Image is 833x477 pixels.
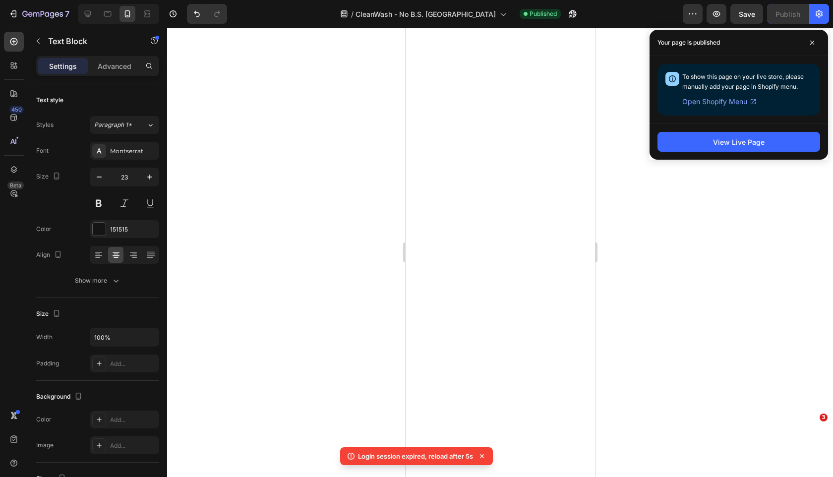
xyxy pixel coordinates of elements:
[36,390,84,404] div: Background
[820,414,828,421] span: 3
[36,333,53,342] div: Width
[657,38,720,48] p: Your page is published
[36,359,59,368] div: Padding
[739,10,755,18] span: Save
[530,9,557,18] span: Published
[36,441,54,450] div: Image
[110,147,157,156] div: Montserrat
[36,225,52,234] div: Color
[65,8,69,20] p: 7
[94,120,132,129] span: Paragraph 1*
[36,120,54,129] div: Styles
[682,96,747,108] span: Open Shopify Menu
[406,28,595,477] iframe: Design area
[36,146,49,155] div: Font
[358,451,473,461] p: Login session expired, reload after 5s
[713,137,765,147] div: View Live Page
[75,276,121,286] div: Show more
[36,96,63,105] div: Text style
[110,441,157,450] div: Add...
[187,4,227,24] div: Undo/Redo
[356,9,496,19] span: CleanWash - No B.S. [GEOGRAPHIC_DATA]
[36,248,64,262] div: Align
[98,61,131,71] p: Advanced
[775,9,800,19] div: Publish
[730,4,763,24] button: Save
[767,4,809,24] button: Publish
[110,359,157,368] div: Add...
[36,272,159,290] button: Show more
[49,61,77,71] p: Settings
[9,106,24,114] div: 450
[110,225,157,234] div: 151515
[351,9,354,19] span: /
[682,73,804,90] span: To show this page on your live store, please manually add your page in Shopify menu.
[90,328,159,346] input: Auto
[90,116,159,134] button: Paragraph 1*
[36,307,62,321] div: Size
[799,428,823,452] iframe: Intercom live chat
[110,416,157,424] div: Add...
[48,35,132,47] p: Text Block
[36,415,52,424] div: Color
[7,181,24,189] div: Beta
[4,4,74,24] button: 7
[657,132,820,152] button: View Live Page
[36,170,62,183] div: Size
